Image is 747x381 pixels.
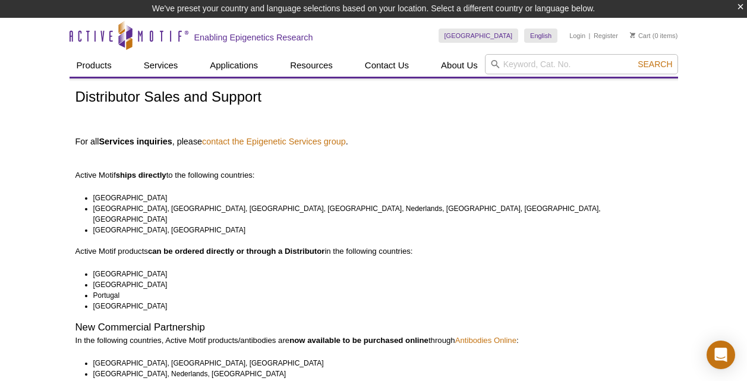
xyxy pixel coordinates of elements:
p: Active Motif to the following countries: [75,149,672,181]
a: Applications [203,54,265,77]
li: [GEOGRAPHIC_DATA], [GEOGRAPHIC_DATA], [GEOGRAPHIC_DATA] [93,358,661,369]
h2: New Commercial Partnership [75,322,672,333]
strong: now available to be purchased online [289,336,428,345]
a: Services [137,54,185,77]
div: Open Intercom Messenger [707,341,735,369]
li: [GEOGRAPHIC_DATA] [93,193,661,203]
li: [GEOGRAPHIC_DATA] [93,301,661,311]
p: Active Motif products in the following countries: [75,246,672,257]
li: [GEOGRAPHIC_DATA] [93,269,661,279]
strong: Services inquiries [99,137,172,146]
h1: Distributor Sales and Support [75,89,672,106]
a: About Us [434,54,485,77]
li: [GEOGRAPHIC_DATA] [93,279,661,290]
a: Cart [630,32,651,40]
h2: Enabling Epigenetics Research [194,32,313,43]
strong: ships directly [116,171,166,180]
a: Resources [283,54,340,77]
a: Products [70,54,119,77]
button: Search [634,59,676,70]
a: contact the Epigenetic Services group [202,136,346,147]
h4: For all , please . [75,136,672,147]
li: | [589,29,591,43]
a: Login [569,32,585,40]
li: Portugal [93,290,661,301]
a: [GEOGRAPHIC_DATA] [439,29,519,43]
li: [GEOGRAPHIC_DATA], [GEOGRAPHIC_DATA] [93,225,661,235]
a: English [524,29,557,43]
input: Keyword, Cat. No. [485,54,678,74]
p: In the following countries, Active Motif products/antibodies are through : [75,335,672,346]
span: Search [638,59,672,69]
strong: can be ordered directly or through a Distributor [148,247,325,256]
li: [GEOGRAPHIC_DATA], [GEOGRAPHIC_DATA], [GEOGRAPHIC_DATA], [GEOGRAPHIC_DATA], Nederlands, [GEOGRAPH... [93,203,661,225]
img: Your Cart [630,32,635,38]
a: Register [594,32,618,40]
li: (0 items) [630,29,678,43]
li: [GEOGRAPHIC_DATA], Nederlands, [GEOGRAPHIC_DATA] [93,369,661,379]
a: Contact Us [358,54,416,77]
a: Antibodies Online [455,336,516,345]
